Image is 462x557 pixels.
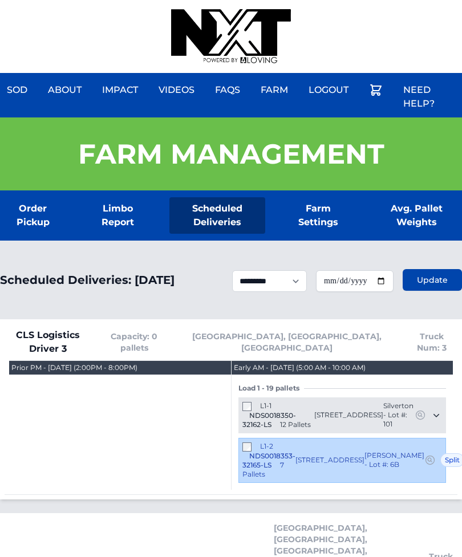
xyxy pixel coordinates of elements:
[106,331,163,353] span: Capacity: 0 pallets
[260,442,273,450] span: L1-2
[9,328,87,356] span: CLS Logistics Driver 3
[364,451,424,469] span: [PERSON_NAME] - Lot #: 6B
[371,197,462,234] a: Avg. Pallet Weights
[254,76,295,104] a: Farm
[302,76,355,104] a: Logout
[181,331,393,353] span: [GEOGRAPHIC_DATA], [GEOGRAPHIC_DATA], [GEOGRAPHIC_DATA]
[396,76,462,117] a: Need Help?
[11,363,137,372] div: Prior PM - [DATE] (2:00PM - 8:00PM)
[152,76,201,104] a: Videos
[238,384,304,393] span: Load 1 - 19 pallets
[242,411,296,429] span: NDS0018350-32162-LS
[295,456,364,465] span: [STREET_ADDRESS]
[171,9,291,64] img: nextdaysod.com Logo
[41,76,88,104] a: About
[403,269,462,291] button: Update
[314,410,383,420] span: [STREET_ADDRESS]
[169,197,265,234] a: Scheduled Deliveries
[208,76,247,104] a: FAQs
[283,197,352,234] a: Farm Settings
[242,461,284,478] span: 7 Pallets
[78,140,384,168] h1: Farm Management
[242,452,295,469] span: NDS0018353-32165-LS
[383,401,415,429] span: Silverton - Lot #: 101
[417,274,448,286] span: Update
[260,401,271,410] span: L1-1
[411,331,453,353] span: Truck Num: 3
[234,363,366,372] div: Early AM - [DATE] (5:00 AM - 10:00 AM)
[95,76,145,104] a: Impact
[84,197,152,234] a: Limbo Report
[280,420,311,429] span: 12 Pallets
